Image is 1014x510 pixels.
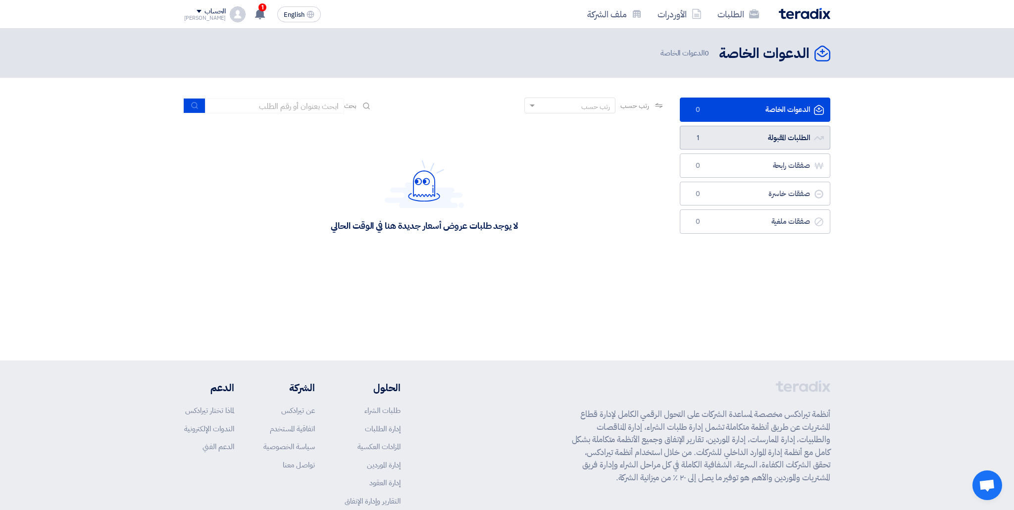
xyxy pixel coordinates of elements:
[692,105,704,115] span: 0
[345,496,401,507] a: التقارير وإدارة الإنفاق
[680,209,830,234] a: صفقات ملغية0
[263,441,315,452] a: سياسة الخصوصية
[692,161,704,171] span: 0
[692,133,704,143] span: 1
[357,441,401,452] a: المزادات العكسية
[680,126,830,150] a: الطلبات المقبولة1
[710,2,767,26] a: الطلبات
[579,2,650,26] a: ملف الشركة
[364,405,401,416] a: طلبات الشراء
[581,102,610,112] div: رتب حسب
[263,380,315,395] li: الشركة
[281,405,315,416] a: عن تيرادكس
[270,423,315,434] a: اتفاقية المستخدم
[779,8,830,19] img: Teradix logo
[719,44,810,63] h2: الدعوات الخاصة
[680,98,830,122] a: الدعوات الخاصة0
[650,2,710,26] a: الأوردرات
[184,380,234,395] li: الدعم
[572,408,830,484] p: أنظمة تيرادكس مخصصة لمساعدة الشركات على التحول الرقمي الكامل لإدارة قطاع المشتريات عن طريق أنظمة ...
[367,459,401,470] a: إدارة الموردين
[705,48,709,58] span: 0
[203,441,234,452] a: الدعم الفني
[230,6,246,22] img: profile_test.png
[331,220,517,231] div: لا يوجد طلبات عروض أسعار جديدة هنا في الوقت الحالي
[680,182,830,206] a: صفقات خاسرة0
[369,477,401,488] a: إدارة العقود
[385,160,464,208] img: Hello
[680,153,830,178] a: صفقات رابحة0
[972,470,1002,500] div: Open chat
[620,101,649,111] span: رتب حسب
[205,99,344,113] input: ابحث بعنوان أو رقم الطلب
[258,3,266,11] span: 1
[692,217,704,227] span: 0
[283,459,315,470] a: تواصل معنا
[204,7,226,16] div: الحساب
[184,423,234,434] a: الندوات الإلكترونية
[345,380,401,395] li: الحلول
[184,15,226,21] div: [PERSON_NAME]
[365,423,401,434] a: إدارة الطلبات
[284,11,304,18] span: English
[692,189,704,199] span: 0
[660,48,711,59] span: الدعوات الخاصة
[277,6,321,22] button: English
[185,405,234,416] a: لماذا تختار تيرادكس
[344,101,357,111] span: بحث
